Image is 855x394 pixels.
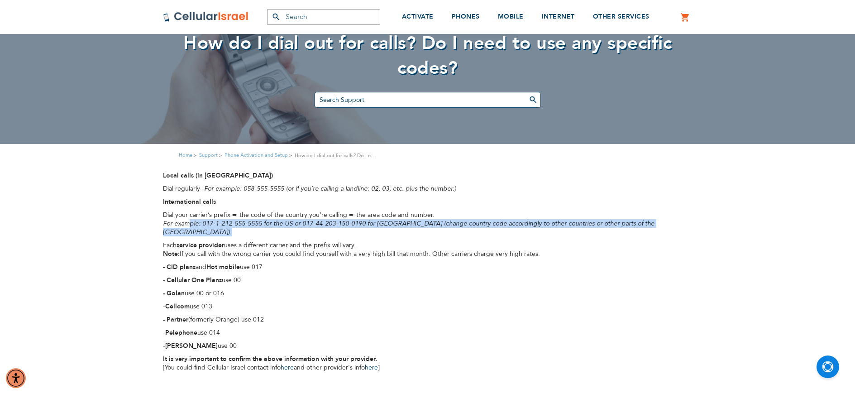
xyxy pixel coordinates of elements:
span: PHONES [452,12,480,21]
strong: Pelephone [165,328,197,337]
span: (formerly Orange) use 012 [163,315,264,324]
span: - use 013 [163,302,212,311]
span: and use 017 [163,263,263,271]
div: Accessibility Menu [6,368,26,388]
strong: - Golan [163,289,185,298]
strong: Cellcom [165,302,190,311]
span: For example: 017-1-212-555-5555 for the US or 017-44-203-150-0190 for [GEOGRAPHIC_DATA] (change c... [163,219,654,236]
strong: Hot mobile [206,263,240,271]
span: How do I dial out for calls? Do I need to use any specific codes? [183,31,672,81]
a: here [365,363,378,372]
a: Support [199,152,218,159]
span: Each uses a different carrier and the prefix will vary. If you call with the wrong carrier you co... [163,241,540,258]
strong: International calls [163,197,216,206]
strong: - Cellular One Plans [163,276,222,284]
strong: [PERSON_NAME] [165,341,218,350]
span: use 00 [163,276,241,284]
a: Phone Activation and Setup [224,152,288,159]
strong: - CID plans [163,263,196,271]
span: ACTIVATE [402,12,434,21]
span: - use 014 [163,328,220,337]
input: Search Support [315,92,541,108]
span: [You could find Cellular Israel contact info and other provider's info ] [163,355,380,372]
span: use 00 or 016 [163,289,224,298]
span: - use 00 [163,341,237,350]
a: here [281,363,294,372]
span: For example: 058-555-5555 [204,184,284,193]
span: MOBILE [498,12,524,21]
img: Cellular Israel Logo [163,11,249,22]
span: Dial your carrier’s prefix ➨ the code of the country you’re calling ➨ the area code and number. [163,211,435,219]
strong: Note: [163,250,180,258]
input: Search [267,9,380,25]
strong: service provider [177,241,224,250]
strong: It is very important to confirm the above information with your provider. [163,355,377,363]
a: Home [179,152,192,159]
span: OTHER SERVICES [593,12,650,21]
span: INTERNET [542,12,575,21]
span: Dial regularly - [163,184,204,193]
span: (or if you’re calling a landline: 02, 03, etc. plus the number.) [286,184,456,193]
strong: Local calls (in [GEOGRAPHIC_DATA]) [163,171,273,180]
strong: - Partner [163,315,188,324]
strong: How do I dial out for calls? Do I need to use any specific codes? [295,151,376,160]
